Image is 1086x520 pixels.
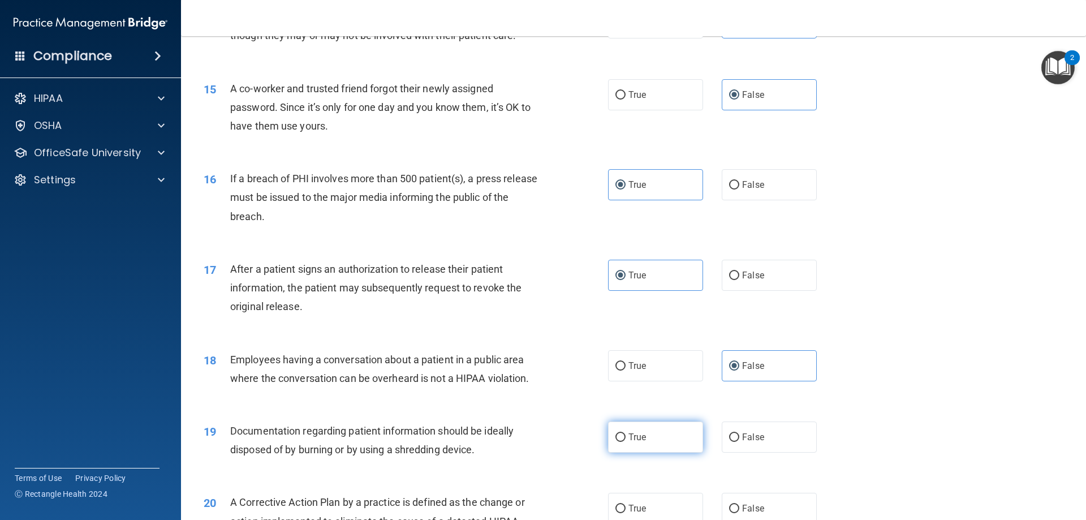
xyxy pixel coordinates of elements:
span: False [742,270,764,281]
input: False [729,505,739,513]
p: OfficeSafe University [34,146,141,160]
input: False [729,362,739,371]
span: True [628,89,646,100]
span: Documentation regarding patient information should be ideally disposed of by burning or by using ... [230,425,514,455]
p: HIPAA [34,92,63,105]
span: A co-worker and trusted friend forgot their newly assigned password. Since it’s only for one day ... [230,83,531,132]
span: True [628,270,646,281]
span: 20 [204,496,216,510]
span: False [742,432,764,442]
span: If a breach of PHI involves more than 500 patient(s), a press release must be issued to the major... [230,173,537,222]
span: False [742,360,764,371]
a: Privacy Policy [75,472,126,484]
button: Open Resource Center, 2 new notifications [1041,51,1075,84]
input: True [615,433,626,442]
p: Settings [34,173,76,187]
span: Employees having a conversation about a patient in a public area where the conversation can be ov... [230,354,529,384]
span: 15 [204,83,216,96]
span: True [628,503,646,514]
a: Terms of Use [15,472,62,484]
span: True [628,432,646,442]
span: False [742,89,764,100]
span: False [742,179,764,190]
a: HIPAA [14,92,165,105]
input: True [615,91,626,100]
input: False [729,272,739,280]
span: Ⓒ Rectangle Health 2024 [15,488,107,500]
span: 17 [204,263,216,277]
span: 16 [204,173,216,186]
input: True [615,181,626,190]
span: After a patient signs an authorization to release their patient information, the patient may subs... [230,263,522,312]
span: 19 [204,425,216,439]
a: OSHA [14,119,165,132]
span: True [628,179,646,190]
h4: Compliance [33,48,112,64]
input: False [729,91,739,100]
a: Settings [14,173,165,187]
input: True [615,362,626,371]
span: False [742,503,764,514]
input: False [729,181,739,190]
p: OSHA [34,119,62,132]
input: True [615,272,626,280]
img: PMB logo [14,12,167,35]
input: False [729,433,739,442]
span: True [628,360,646,371]
a: OfficeSafe University [14,146,165,160]
input: True [615,505,626,513]
div: 2 [1070,58,1074,72]
span: 18 [204,354,216,367]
